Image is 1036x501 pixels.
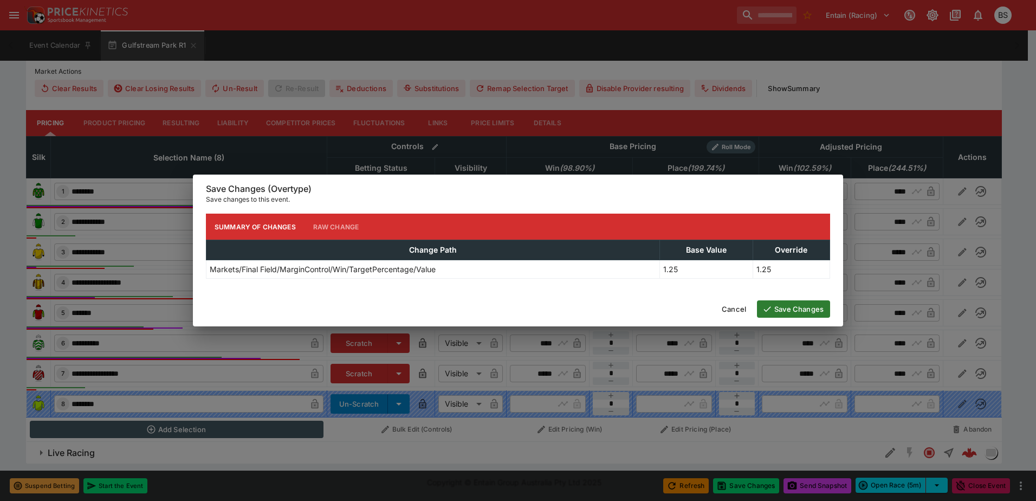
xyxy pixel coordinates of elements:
[757,300,830,318] button: Save Changes
[210,264,436,275] p: Markets/Final Field/MarginControl/Win/TargetPercentage/Value
[753,240,830,260] th: Override
[206,183,830,195] h6: Save Changes (Overtype)
[206,194,830,205] p: Save changes to this event.
[660,260,753,279] td: 1.25
[206,214,305,240] button: Summary of Changes
[305,214,368,240] button: Raw Change
[753,260,830,279] td: 1.25
[206,240,660,260] th: Change Path
[715,300,753,318] button: Cancel
[660,240,753,260] th: Base Value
